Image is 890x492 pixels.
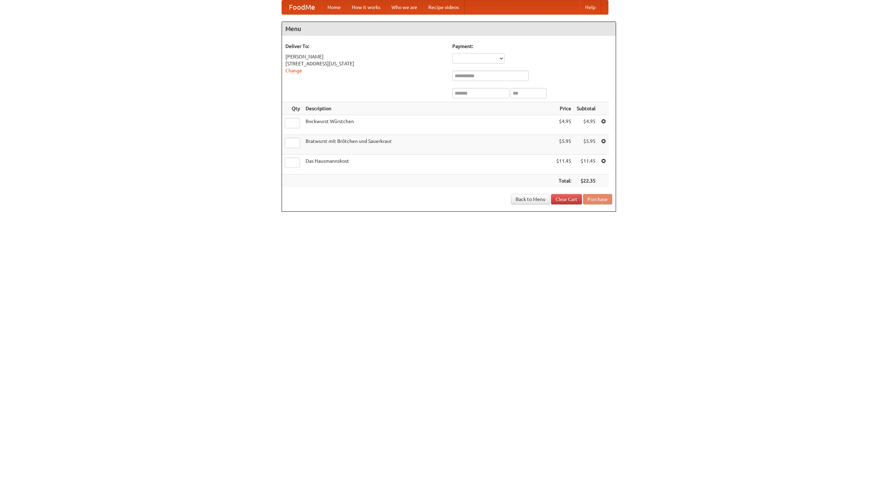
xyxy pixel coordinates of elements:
[553,135,574,155] td: $5.95
[285,43,445,50] h5: Deliver To:
[303,155,553,175] td: Das Hausmannskost
[303,102,553,115] th: Description
[282,0,322,14] a: FoodMe
[303,115,553,135] td: Bockwurst Würstchen
[511,194,550,204] a: Back to Menu
[580,0,601,14] a: Help
[322,0,346,14] a: Home
[282,22,616,36] h4: Menu
[285,53,445,60] div: [PERSON_NAME]
[553,175,574,187] th: Total:
[452,43,612,50] h5: Payment:
[423,0,464,14] a: Recipe videos
[551,194,582,204] a: Clear Cart
[583,194,612,204] button: Purchase
[346,0,386,14] a: How it works
[303,135,553,155] td: Bratwurst mit Brötchen und Sauerkraut
[282,102,303,115] th: Qty
[574,102,598,115] th: Subtotal
[553,115,574,135] td: $4.95
[386,0,423,14] a: Who we are
[553,155,574,175] td: $11.45
[574,135,598,155] td: $5.95
[285,68,302,73] a: Change
[574,175,598,187] th: $22.35
[574,155,598,175] td: $11.45
[574,115,598,135] td: $4.95
[285,60,445,67] div: [STREET_ADDRESS][US_STATE]
[553,102,574,115] th: Price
